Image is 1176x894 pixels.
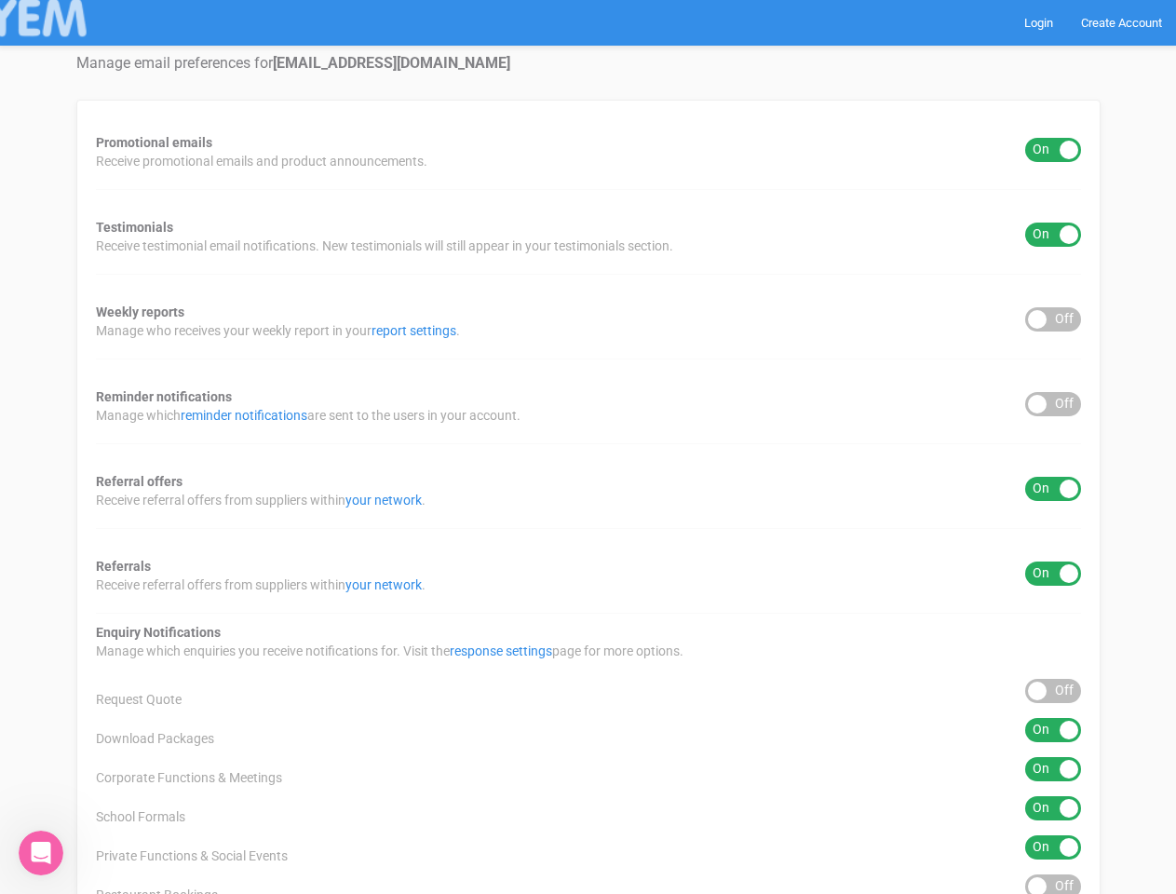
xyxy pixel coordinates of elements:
[96,768,282,787] span: Corporate Functions & Meetings
[96,321,460,340] span: Manage who receives your weekly report in your .
[181,408,307,423] a: reminder notifications
[96,729,214,748] span: Download Packages
[19,831,63,875] iframe: Intercom live chat
[96,237,673,255] span: Receive testimonial email notifications. New testimonials will still appear in your testimonials ...
[96,807,185,826] span: School Formals
[96,690,182,709] span: Request Quote
[96,491,426,509] span: Receive referral offers from suppliers within .
[96,847,288,865] span: Private Functions & Social Events
[96,152,427,170] span: Receive promotional emails and product announcements.
[96,474,182,489] strong: Referral offers
[273,54,510,72] strong: [EMAIL_ADDRESS][DOMAIN_NAME]
[96,406,520,425] span: Manage which are sent to the users in your account.
[96,220,173,235] strong: Testimonials
[96,642,683,660] span: Manage which enquiries you receive notifications for. Visit the page for more options.
[96,305,184,319] strong: Weekly reports
[96,625,221,640] strong: Enquiry Notifications
[76,55,1101,72] h4: Manage email preferences for
[345,493,422,508] a: your network
[96,135,212,150] strong: Promotional emails
[96,559,151,574] strong: Referrals
[96,576,426,594] span: Receive referral offers from suppliers within .
[372,323,456,338] a: report settings
[96,389,232,404] strong: Reminder notifications
[450,643,552,658] a: response settings
[345,577,422,592] a: your network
